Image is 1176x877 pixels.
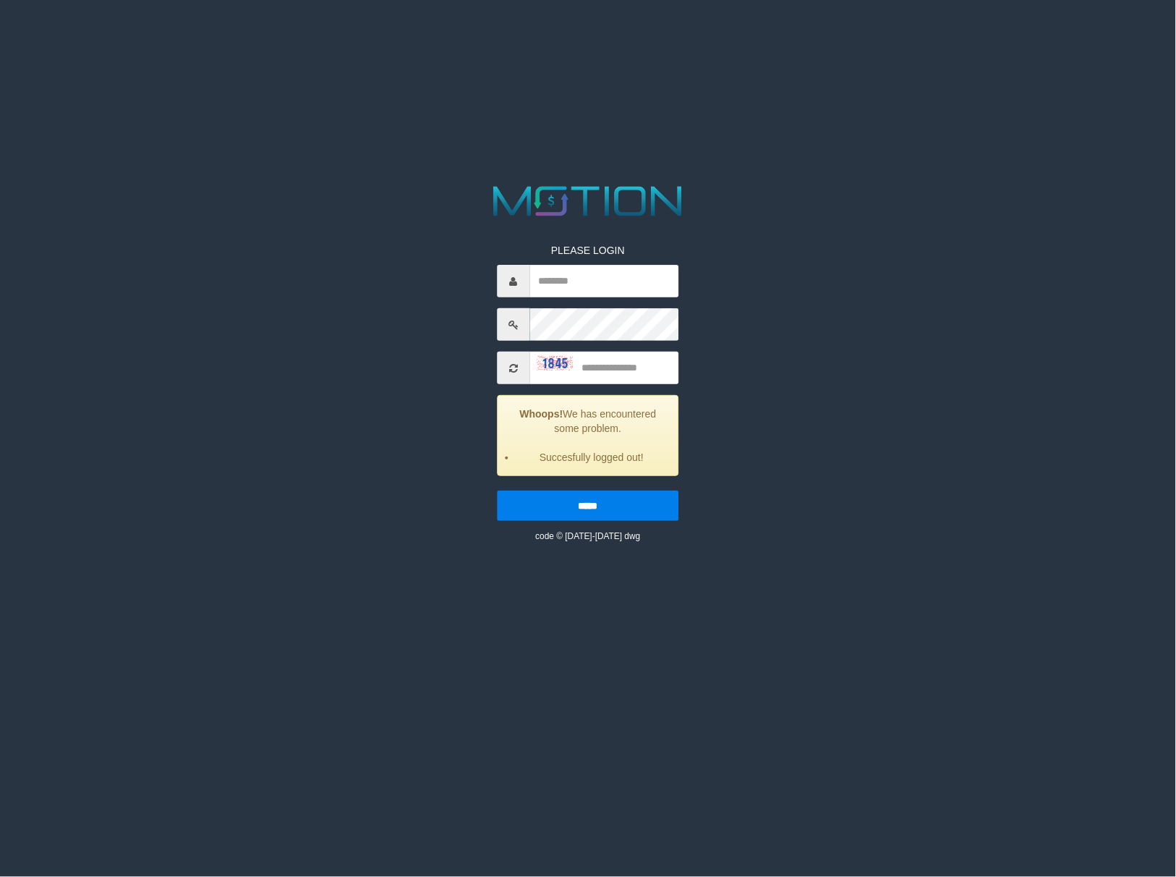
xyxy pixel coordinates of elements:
img: captcha [537,356,573,370]
strong: Whoops! [520,408,563,420]
li: Succesfully logged out! [516,450,667,465]
p: PLEASE LOGIN [497,243,678,258]
div: We has encountered some problem. [497,395,678,476]
img: MOTION_logo.png [485,181,691,221]
small: code © [DATE]-[DATE] dwg [535,531,640,541]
